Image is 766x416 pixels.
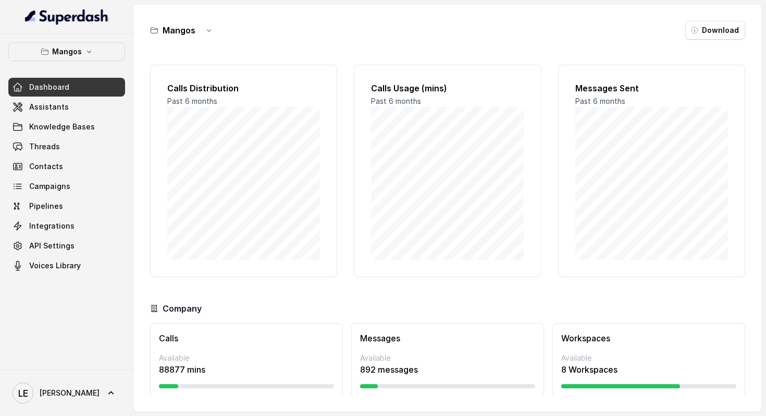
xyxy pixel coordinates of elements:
p: 88877 mins [159,363,334,376]
h3: Company [163,302,202,315]
p: Mangos [52,45,82,58]
h3: Calls [159,332,334,344]
span: [PERSON_NAME] [40,388,100,398]
a: Pipelines [8,197,125,216]
p: 892 messages [360,363,535,376]
h2: Calls Distribution [167,82,320,94]
span: Knowledge Bases [29,122,95,132]
span: Pipelines [29,201,63,211]
p: Available [360,353,535,363]
span: Past 6 months [575,97,625,105]
span: Past 6 months [167,97,217,105]
span: Past 6 months [371,97,421,105]
a: Campaigns [8,177,125,196]
p: Available [561,353,736,363]
span: Threads [29,141,60,152]
span: API Settings [29,241,75,251]
span: Campaigns [29,181,70,192]
span: Dashboard [29,82,69,92]
a: API Settings [8,236,125,255]
button: Download [685,21,745,40]
h2: Messages Sent [575,82,728,94]
a: Knowledge Bases [8,117,125,136]
h3: Messages [360,332,535,344]
img: light.svg [25,8,109,25]
a: Contacts [8,157,125,176]
h2: Calls Usage (mins) [371,82,524,94]
a: [PERSON_NAME] [8,378,125,408]
a: Voices Library [8,256,125,275]
span: Voices Library [29,260,81,271]
a: Integrations [8,217,125,235]
span: Integrations [29,221,75,231]
a: Dashboard [8,78,125,97]
button: Mangos [8,42,125,61]
span: Contacts [29,161,63,172]
h3: Mangos [163,24,195,37]
p: Available [159,353,334,363]
a: Threads [8,137,125,156]
span: Assistants [29,102,69,112]
h3: Workspaces [561,332,736,344]
a: Assistants [8,98,125,116]
text: LE [18,388,28,399]
p: 8 Workspaces [561,363,736,376]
